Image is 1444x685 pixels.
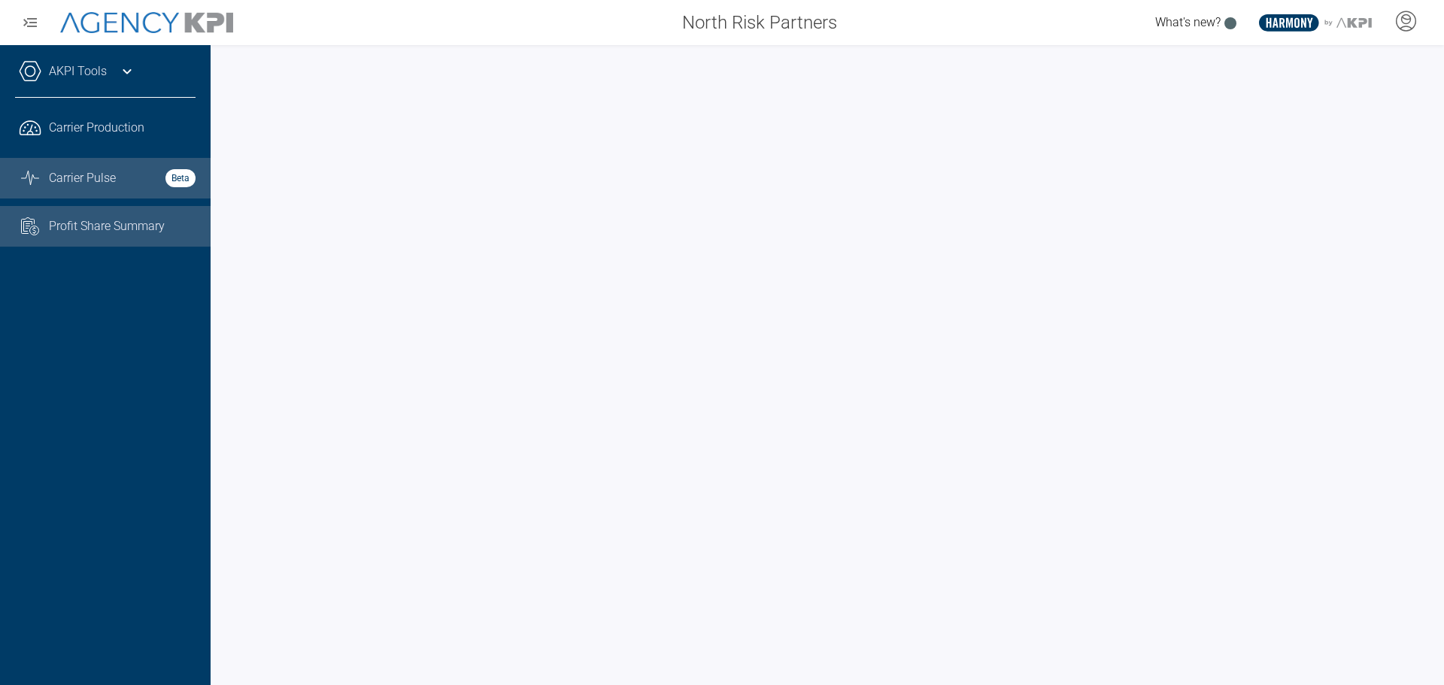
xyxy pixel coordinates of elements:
[60,12,233,34] img: AgencyKPI
[165,169,196,187] strong: Beta
[49,217,165,235] span: Profit Share Summary
[49,62,107,80] a: AKPI Tools
[49,169,116,187] span: Carrier Pulse
[682,9,837,36] span: North Risk Partners
[1155,15,1221,29] span: What's new?
[49,119,144,137] span: Carrier Production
